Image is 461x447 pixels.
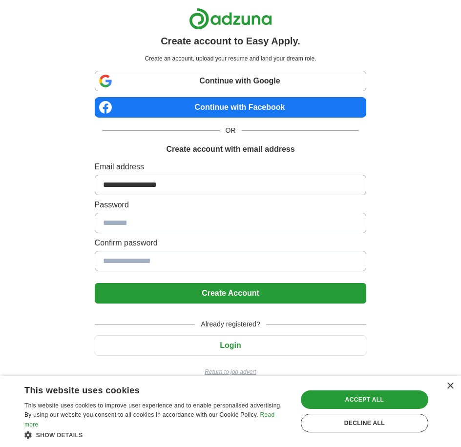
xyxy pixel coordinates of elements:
[24,430,289,440] div: Show details
[189,8,272,30] img: Adzuna logo
[97,54,365,63] p: Create an account, upload your resume and land your dream role.
[446,383,454,390] div: Close
[24,382,265,396] div: This website uses cookies
[95,367,367,376] a: Return to job advert
[95,161,367,173] label: Email address
[95,335,367,356] button: Login
[95,237,367,249] label: Confirm password
[95,71,367,91] a: Continue with Google
[95,341,367,349] a: Login
[95,199,367,211] label: Password
[301,390,428,409] div: Accept all
[220,125,242,136] span: OR
[166,143,294,155] h1: Create account with email address
[36,432,83,439] span: Show details
[95,97,367,118] a: Continue with Facebook
[161,34,300,48] h1: Create account to Easy Apply.
[195,319,266,329] span: Already registered?
[24,402,282,419] span: This website uses cookies to improve user experience and to enable personalised advertising. By u...
[95,283,367,304] button: Create Account
[301,414,428,432] div: Decline all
